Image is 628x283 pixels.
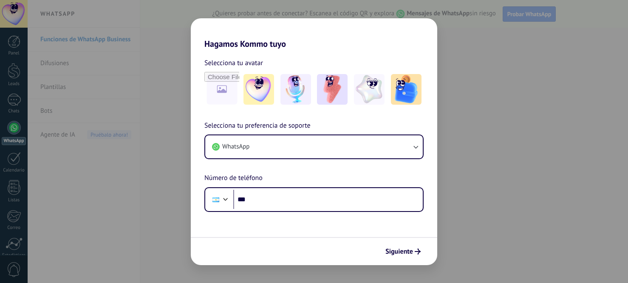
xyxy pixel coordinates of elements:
[385,249,413,254] span: Siguiente
[382,244,424,259] button: Siguiente
[354,74,385,105] img: -4.jpeg
[243,74,274,105] img: -1.jpeg
[280,74,311,105] img: -2.jpeg
[191,18,437,49] h2: Hagamos Kommo tuyo
[204,57,263,69] span: Selecciona tu avatar
[204,173,263,184] span: Número de teléfono
[317,74,348,105] img: -3.jpeg
[222,143,249,151] span: WhatsApp
[391,74,421,105] img: -5.jpeg
[208,191,224,209] div: Argentina: + 54
[205,135,423,158] button: WhatsApp
[204,120,311,131] span: Selecciona tu preferencia de soporte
